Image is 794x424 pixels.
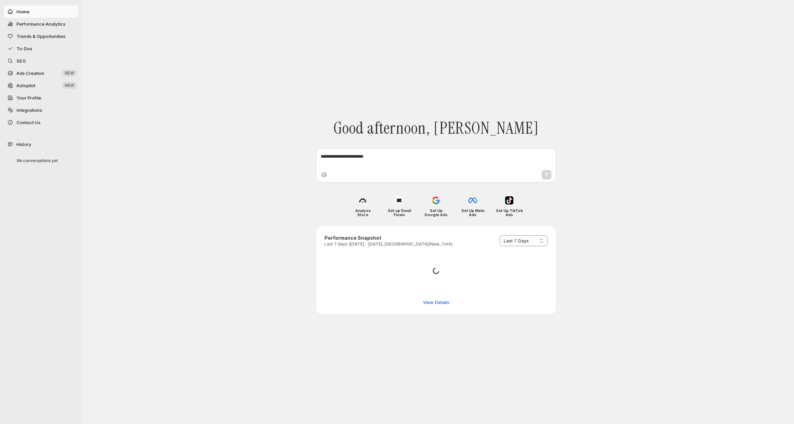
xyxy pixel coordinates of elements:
[496,209,523,217] h4: Set Up TikTok Ads
[321,171,328,178] button: Upload image
[16,9,29,14] span: Home
[4,30,78,42] button: Trends & Opportunities
[65,70,74,76] span: NEW
[4,55,78,67] a: SEO
[16,107,42,113] span: Integrations
[419,297,453,308] button: View detailed performance
[324,241,452,247] p: Last 7 days ([DATE] - [DATE], [GEOGRAPHIC_DATA]/New_York)
[324,235,452,241] h3: Performance Snapshot
[423,299,449,306] span: View Details
[4,5,78,18] button: Home
[4,104,78,116] a: Integrations
[459,209,486,217] h4: Set Up Meta Ads
[16,34,65,39] span: Trends & Opportunities
[333,118,539,138] span: Good afternoon, [PERSON_NAME]
[395,196,404,204] img: Set up Email Flows icon
[4,92,78,104] a: Your Profile
[16,83,35,88] span: Autopilot
[4,79,78,92] a: Autopilot
[16,46,32,51] span: To-Dos
[423,209,450,217] h4: Set Up Google Ads
[359,196,367,204] img: Analyze Store icon
[386,209,413,217] h4: Set up Email Flows
[16,58,26,64] span: SEO
[16,70,44,76] span: Ads Creation
[16,120,40,125] span: Contact Us
[16,95,41,101] span: Your Profile
[4,42,78,55] button: To-Dos
[16,21,65,27] span: Performance Analytics
[4,116,78,129] button: Contact Us
[4,18,78,30] button: Performance Analytics
[349,209,376,217] h4: Analyze Store
[16,141,31,148] span: History
[432,196,440,204] img: Set Up Google Ads icon
[469,196,477,204] img: Set Up Meta Ads icon
[11,155,76,167] div: No conversations yet
[4,67,78,79] button: Ads Creation
[505,196,513,204] img: Set Up TikTok Ads icon
[65,83,74,88] span: NEW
